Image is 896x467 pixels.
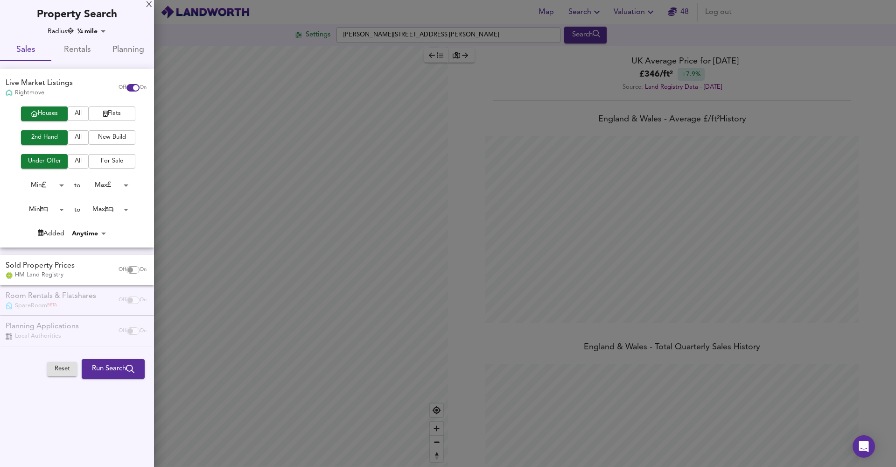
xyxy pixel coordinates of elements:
span: All [72,108,84,119]
span: 2nd Hand [26,132,63,143]
span: Run Search [92,363,134,375]
button: Under Offer [21,154,68,169]
span: All [72,132,84,143]
span: Planning [108,43,148,57]
div: X [146,2,152,8]
button: 2nd Hand [21,130,68,145]
span: Reset [52,364,72,375]
div: HM Land Registry [6,271,75,279]
div: Min [16,178,67,192]
div: to [74,205,80,214]
span: Off [119,266,126,274]
span: On [140,266,147,274]
div: Max [80,178,132,192]
span: Sales [6,43,46,57]
button: Houses [21,106,68,121]
button: All [68,106,89,121]
div: Min [16,202,67,217]
img: Rightmove [6,89,13,97]
div: ¼ mile [74,27,109,36]
img: Land Registry [6,272,13,279]
span: Off [119,84,126,92]
span: On [140,84,147,92]
span: Houses [26,108,63,119]
span: Flats [93,108,131,119]
div: to [74,181,80,190]
div: Radius [48,27,74,36]
div: Live Market Listings [6,78,73,89]
button: For Sale [89,154,135,169]
span: Rentals [57,43,97,57]
button: Reset [47,362,77,376]
span: All [72,156,84,167]
button: All [68,154,89,169]
button: Run Search [82,359,145,379]
span: For Sale [93,156,131,167]
button: All [68,130,89,145]
div: Sold Property Prices [6,261,75,271]
button: Flats [89,106,135,121]
div: Added [38,229,64,238]
button: New Build [89,130,135,145]
div: Max [80,202,132,217]
span: Under Offer [26,156,63,167]
div: Anytime [69,229,109,238]
div: Rightmove [6,89,73,97]
div: Open Intercom Messenger [853,435,875,458]
span: New Build [93,132,131,143]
